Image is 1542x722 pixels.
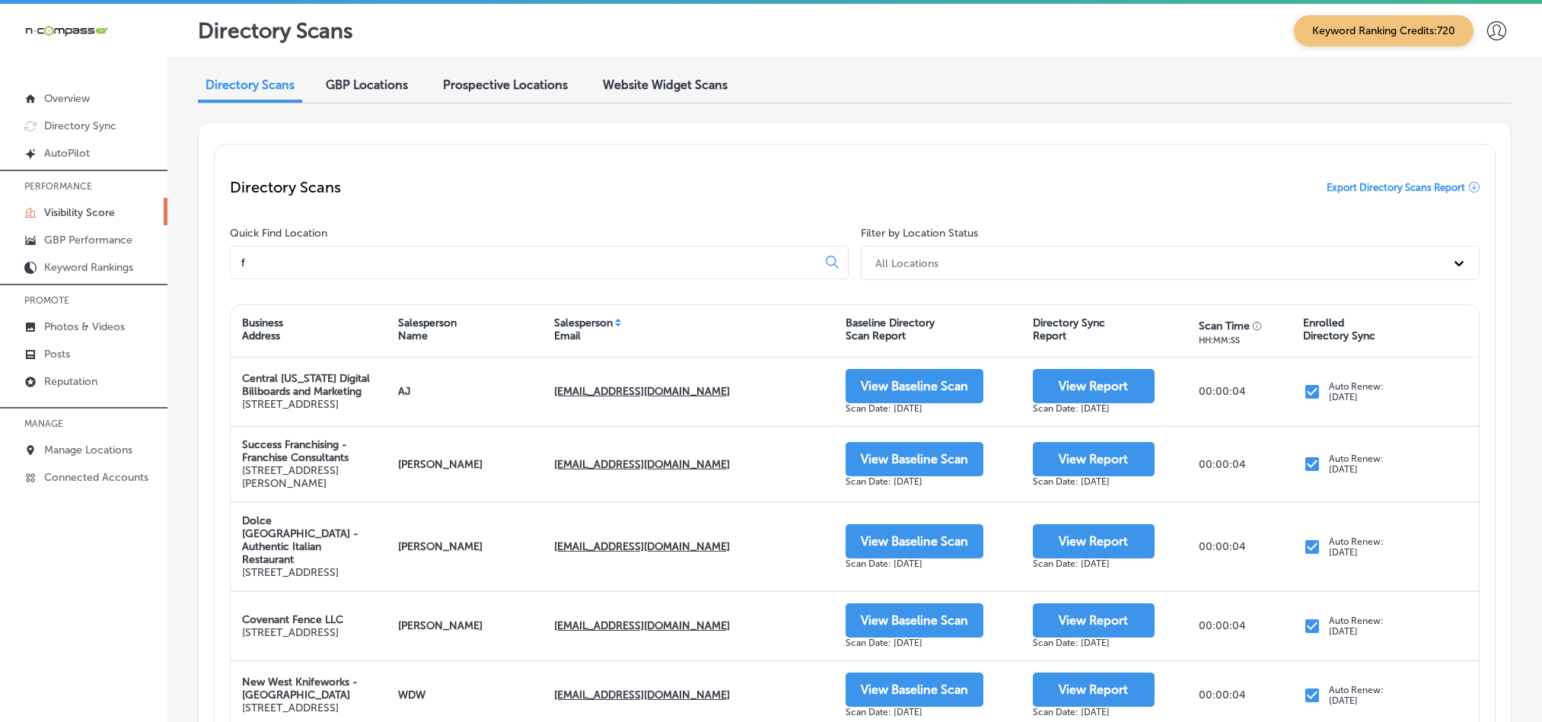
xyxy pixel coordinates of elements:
p: Keyword Rankings [44,261,133,274]
strong: Success Franchising - Franchise Consultants [242,438,349,464]
button: Displays the total time taken to generate this report. [1253,320,1266,329]
p: 00:00:04 [1199,619,1245,632]
span: Export Directory Scans Report [1327,182,1465,193]
strong: [PERSON_NAME] [398,540,483,553]
p: [STREET_ADDRESS][PERSON_NAME] [242,464,375,490]
p: Auto Renew: [DATE] [1329,453,1384,475]
p: Overview [44,92,90,105]
div: Scan Time [1199,320,1250,332]
p: Manage Locations [44,444,132,456]
button: View Baseline Scan [846,524,983,558]
p: Auto Renew: [DATE] [1329,536,1384,558]
button: View Report [1033,442,1155,476]
a: View Baseline Scan [846,536,983,549]
button: View Report [1033,603,1155,638]
p: Auto Renew: [DATE] [1329,615,1384,637]
p: [STREET_ADDRESS] [242,398,375,411]
p: Directory Sync [44,119,116,132]
a: View Report [1033,536,1155,549]
button: View Baseline Scan [846,603,983,638]
div: Scan Date: [DATE] [846,476,983,487]
strong: New West Knifeworks - [GEOGRAPHIC_DATA] [242,676,358,701]
p: [STREET_ADDRESS] [242,566,375,579]
strong: [EMAIL_ADDRESS][DOMAIN_NAME] [554,689,730,701]
div: HH:MM:SS [1199,336,1266,345]
p: Reputation [44,375,97,388]
label: Quick Find Location [230,227,327,240]
div: Scan Date: [DATE] [1033,638,1155,648]
div: Baseline Directory Scan Report [846,316,935,342]
label: Filter by Location Status [861,227,978,240]
p: 00:00:04 [1199,458,1245,471]
a: View Report [1033,615,1155,628]
p: 00:00:04 [1199,540,1245,553]
div: Scan Date: [DATE] [1033,707,1155,717]
button: View Baseline Scan [846,442,983,476]
p: Directory Scans [198,18,353,43]
button: View Baseline Scan [846,369,983,403]
p: Visibility Score [44,206,115,219]
p: Directory Scans [230,178,341,196]
strong: Central [US_STATE] Digital Billboards and Marketing [242,372,370,398]
p: Posts [44,348,70,361]
div: Scan Date: [DATE] [846,558,983,569]
button: View Report [1033,369,1155,403]
p: [STREET_ADDRESS] [242,701,375,714]
span: Prospective Locations [443,78,568,92]
a: View Baseline Scan [846,380,983,393]
strong: [PERSON_NAME] [398,458,483,471]
div: Business Address [242,316,283,342]
div: All Locations [875,256,938,269]
span: Directory Scans [205,78,295,92]
a: View Baseline Scan [846,615,983,628]
a: View Baseline Scan [846,453,983,466]
p: AutoPilot [44,147,90,160]
span: Website Widget Scans [603,78,728,92]
p: 00:00:04 [1199,385,1245,398]
p: Photos & Videos [44,320,125,333]
input: All Locations [240,256,814,269]
a: View Report [1033,684,1155,697]
div: Scan Date: [DATE] [1033,558,1155,569]
button: View Baseline Scan [846,673,983,707]
strong: WDW [398,689,425,701]
strong: Covenant Fence LLC [242,613,343,626]
a: View Report [1033,380,1155,393]
div: Salesperson Name [398,316,457,342]
p: [STREET_ADDRESS] [242,626,343,639]
span: GBP Locations [326,78,408,92]
img: 660ab0bf-5cc7-4cb8-ba1c-48b5ae0f18e60NCTV_CLogo_TV_Black_-500x88.png [24,24,108,38]
p: Auto Renew: [DATE] [1329,685,1384,706]
a: View Report [1033,453,1155,466]
div: Scan Date: [DATE] [846,403,983,414]
div: Scan Date: [DATE] [846,638,983,648]
div: Directory Sync Report [1033,316,1105,342]
a: View Baseline Scan [846,684,983,697]
div: Enrolled Directory Sync [1303,316,1375,342]
p: GBP Performance [44,234,132,246]
div: Scan Date: [DATE] [846,707,983,717]
div: Scan Date: [DATE] [1033,476,1155,487]
strong: [EMAIL_ADDRESS][DOMAIN_NAME] [554,385,730,398]
strong: Dolce [GEOGRAPHIC_DATA] - Authentic Italian Restaurant [242,514,358,566]
button: View Report [1033,524,1155,558]
strong: [PERSON_NAME] [398,619,483,632]
strong: AJ [398,385,411,398]
span: Keyword Ranking Credits: 720 [1294,15,1474,46]
p: 00:00:04 [1199,689,1245,701]
strong: [EMAIL_ADDRESS][DOMAIN_NAME] [554,619,730,632]
button: View Report [1033,673,1155,707]
p: Auto Renew: [DATE] [1329,381,1384,402]
strong: [EMAIL_ADDRESS][DOMAIN_NAME] [554,458,730,471]
strong: [EMAIL_ADDRESS][DOMAIN_NAME] [554,540,730,553]
div: Salesperson Email [554,316,613,342]
div: Scan Date: [DATE] [1033,403,1155,414]
p: Connected Accounts [44,471,148,484]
